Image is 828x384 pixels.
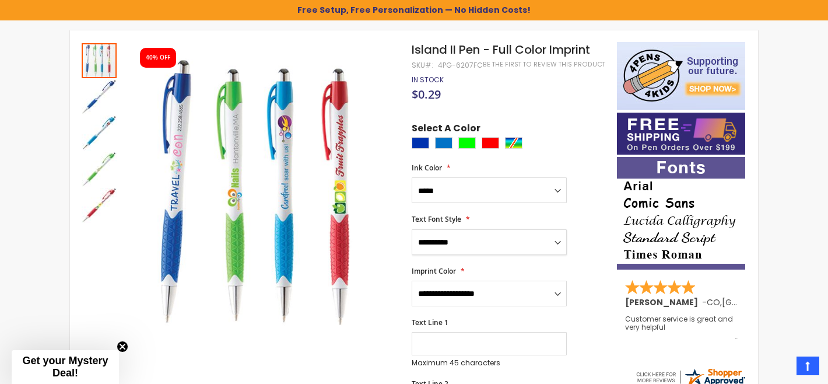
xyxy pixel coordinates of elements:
img: Island II Pen - Full Color Imprint [82,116,117,151]
span: Island II Pen - Full Color Imprint [412,41,590,58]
div: 4PG-6207FC [438,61,483,70]
div: Get your Mystery Deal!Close teaser [12,350,119,384]
span: CO [707,296,720,308]
span: $0.29 [412,86,441,102]
span: - , [702,296,808,308]
span: [PERSON_NAME] [625,296,702,308]
div: Blue Light [435,137,452,149]
span: Text Font Style [412,214,461,224]
img: Island II Pen - Full Color Imprint [82,188,117,223]
div: 40% OFF [146,54,170,62]
div: Red [482,137,499,149]
div: Island II Pen - Full Color Imprint [82,78,118,114]
span: In stock [412,75,444,85]
div: Island II Pen - Full Color Imprint [82,114,118,151]
div: Blue [412,137,429,149]
div: Availability [412,75,444,85]
span: [GEOGRAPHIC_DATA] [722,296,808,308]
button: Close teaser [117,341,128,352]
span: Get your Mystery Deal! [22,355,108,379]
img: font-personalization-examples [617,157,745,270]
img: Free shipping on orders over $199 [617,113,745,155]
img: Island II Pen - Full Color Imprint [82,152,117,187]
p: Maximum 45 characters [412,358,567,368]
strong: SKU [412,60,433,70]
img: Island II Pen - Full Color Imprint [82,79,117,114]
div: Island II Pen - Full Color Imprint [82,187,117,223]
div: Customer service is great and very helpful [625,315,738,340]
div: Lime Green [458,137,476,149]
img: Island II Pen - Full Color Imprint [129,59,396,326]
img: 4pens 4 kids [617,42,745,110]
a: Be the first to review this product [483,60,605,69]
span: Ink Color [412,163,442,173]
div: Island II Pen - Full Color Imprint [82,151,118,187]
span: Imprint Color [412,266,456,276]
span: Text Line 1 [412,317,448,327]
div: Island II Pen - Full Color Imprint [82,42,118,78]
span: Select A Color [412,122,480,138]
iframe: Google Customer Reviews [732,352,828,384]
